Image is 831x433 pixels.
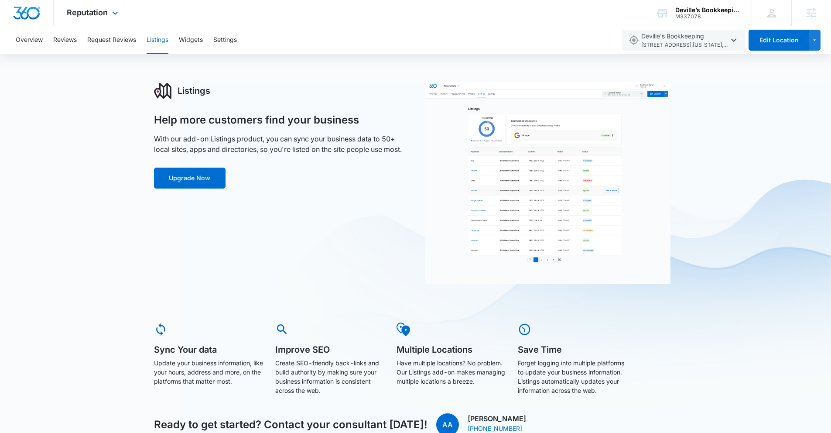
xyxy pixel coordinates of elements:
button: Settings [213,26,237,54]
p: With our add-on Listings product, you can sync your business data to 50+ local sites, apps and di... [154,134,406,155]
h5: Improve SEO [275,345,384,354]
button: Overview [16,26,43,54]
h5: Multiple Locations [397,345,506,354]
div: Keywords by Traffic [96,52,147,57]
div: Domain: [DOMAIN_NAME] [23,23,96,30]
h5: Save Time [518,345,627,354]
div: account id [675,14,739,20]
button: Upgrade Now [154,168,226,189]
img: tab_keywords_by_traffic_grey.svg [87,51,94,58]
h1: Help more customers find your business [154,113,359,127]
button: Reviews [53,26,77,54]
img: logo_orange.svg [14,14,21,21]
span: Reputation [67,8,108,17]
button: Request Reviews [87,26,136,54]
button: Listings [147,26,168,54]
div: v 4.0.25 [24,14,43,21]
p: Create SEO-friendly back-links and build authority by making sure your business information is co... [275,358,384,395]
p: Forget logging into multiple platforms to update your business information. Listings automaticall... [518,358,627,395]
h5: Sync Your data [154,345,263,354]
p: Update your business information, like your hours, address and more, on the platforms that matter... [154,358,263,386]
img: website_grey.svg [14,23,21,30]
span: [STREET_ADDRESS] , [US_STATE] , LA [641,41,728,49]
button: Widgets [179,26,203,54]
button: Deville's Bookkeeping[STREET_ADDRESS],[US_STATE],LA [622,30,746,51]
p: Have multiple locations? No problem. Our Listings add-on makes managing multiple locations a breeze. [397,358,506,386]
button: Edit Location [749,30,809,51]
img: tab_domain_overview_orange.svg [24,51,31,58]
span: Deville's Bookkeeping [641,31,728,49]
h3: Listings [178,84,210,97]
a: [PHONE_NUMBER] [468,424,526,433]
span: [PERSON_NAME] [468,413,526,424]
div: Domain Overview [33,52,78,57]
div: account name [675,7,739,14]
h4: Ready to get started? Contact your consultant [DATE]! [154,417,427,433]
